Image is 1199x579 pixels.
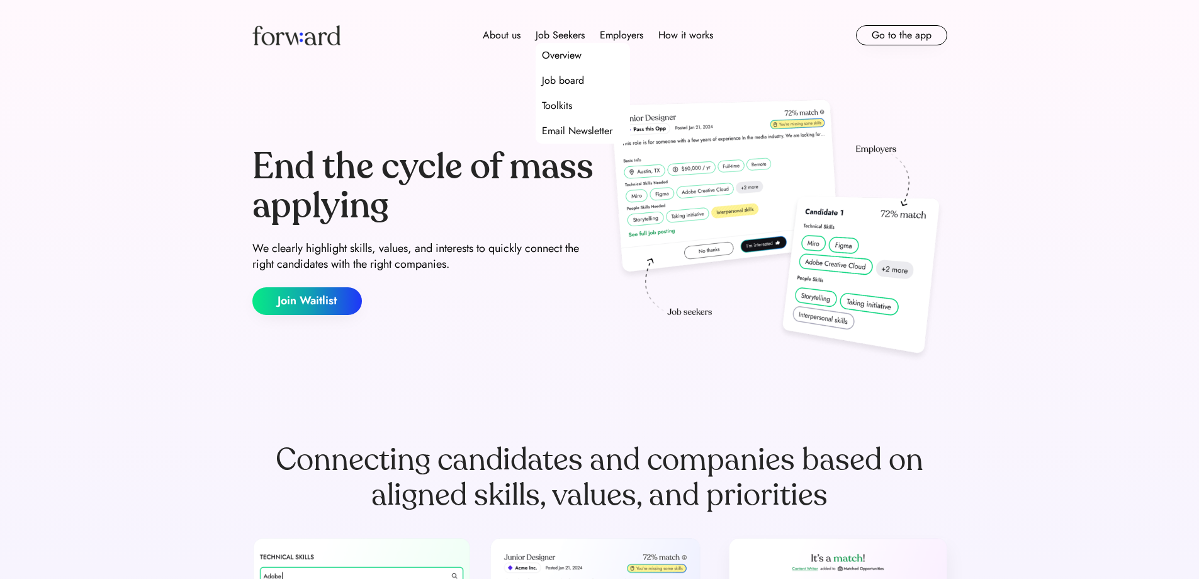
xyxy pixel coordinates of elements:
[536,28,585,43] div: Job Seekers
[252,25,341,45] img: Forward logo
[542,123,612,139] div: Email Newsletter
[856,25,947,45] button: Go to the app
[483,28,521,43] div: About us
[658,28,713,43] div: How it works
[542,48,582,63] div: Overview
[252,442,947,513] div: Connecting candidates and companies based on aligned skills, values, and priorities
[252,287,362,315] button: Join Waitlist
[252,147,595,225] div: End the cycle of mass applying
[542,98,572,113] div: Toolkits
[600,28,643,43] div: Employers
[252,241,595,272] div: We clearly highlight skills, values, and interests to quickly connect the right candidates with t...
[542,73,584,88] div: Job board
[605,96,947,367] img: hero-image.png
